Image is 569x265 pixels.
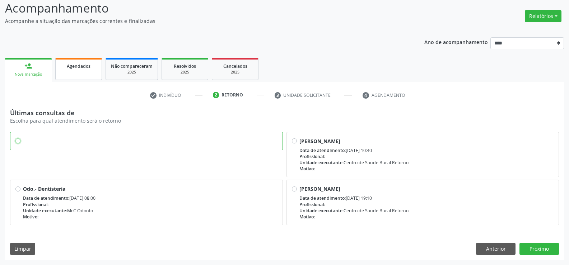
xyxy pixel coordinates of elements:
[167,70,203,75] div: 2025
[299,214,554,220] div: --
[111,70,153,75] div: 2025
[299,147,346,153] span: Data de atendimento:
[23,214,277,220] div: --
[525,10,561,22] button: Relatórios
[299,185,340,192] span: [PERSON_NAME]
[519,243,559,255] button: Próximo
[299,202,554,208] div: --
[67,63,90,69] span: Agendados
[299,138,340,145] span: [PERSON_NAME]
[299,195,346,201] span: Data de atendimento:
[299,208,554,214] div: Centro de Saude Bucal Retorno
[23,208,277,214] div: McC Odonto
[299,166,554,172] div: --
[23,214,38,220] span: Motivo:
[111,63,153,69] span: Não compareceram
[5,17,396,25] p: Acompanhe a situação das marcações correntes e finalizadas
[174,63,196,69] span: Resolvidos
[299,160,344,166] span: Unidade executante:
[299,153,325,160] span: Profissional:
[23,202,48,208] span: Profissional:
[10,72,47,77] div: Nova marcação
[23,208,67,214] span: Unidade executante:
[23,195,277,201] div: [DATE] 08:00
[299,160,554,166] div: Centro de Saude Bucal Retorno
[299,153,554,160] div: --
[299,195,554,201] div: [DATE] 19:10
[10,117,559,124] p: Escolha para qual atendimento será o retorno
[10,109,559,117] p: Últimas consultas de
[217,70,253,75] div: 2025
[299,166,315,172] span: Motivo:
[23,202,277,208] div: --
[24,62,32,70] div: person_add
[299,214,315,220] span: Motivo:
[299,202,325,208] span: Profissional:
[23,195,69,201] span: Data de atendimento:
[23,185,65,192] span: Odo.- Dentisteria
[299,208,344,214] span: Unidade executante:
[299,147,554,153] div: [DATE] 10:40
[221,92,243,98] div: Retorno
[213,92,219,98] div: 2
[424,37,488,46] p: Ano de acompanhamento
[476,243,516,255] button: Anterior
[223,63,247,69] span: Cancelados
[10,243,35,255] button: Limpar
